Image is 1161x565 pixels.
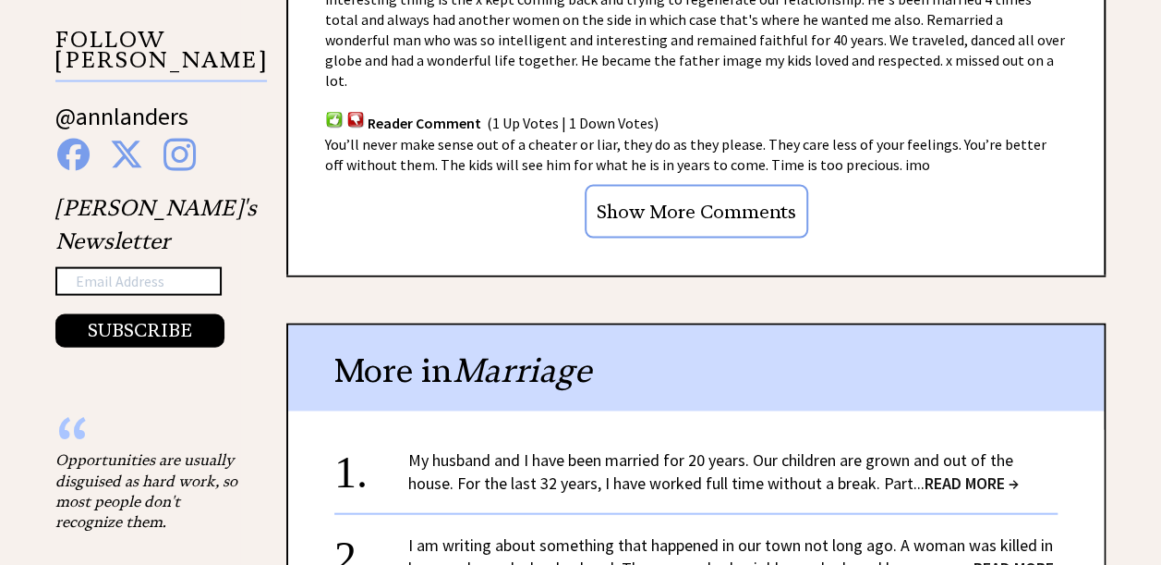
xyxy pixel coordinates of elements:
[408,449,1019,494] a: My husband and I have been married for 20 years. Our children are grown and out of the house. For...
[55,449,240,533] div: Opportunities are usually disguised as hard work, so most people don't recognize them.
[55,101,188,150] a: @annlanders
[288,325,1104,411] div: More in
[368,114,481,132] span: Reader Comment
[346,111,365,129] img: votdown.png
[325,135,1046,174] span: You’ll never make sense out of a cheater or liar, they do as they please. They care less of your ...
[55,30,267,82] p: FOLLOW [PERSON_NAME]
[110,139,143,171] img: x%20blue.png
[453,350,591,391] span: Marriage
[55,314,224,348] button: SUBSCRIBE
[55,191,257,349] div: [PERSON_NAME]'s Newsletter
[55,267,222,297] input: Email Address
[163,139,196,171] img: instagram%20blue.png
[585,185,808,239] input: Show More Comments
[57,139,90,171] img: facebook%20blue.png
[334,448,408,483] div: 1.
[55,431,240,449] div: “
[325,111,344,129] img: votup.png
[487,114,659,132] span: (1 Up Votes | 1 Down Votes)
[925,473,1019,494] span: READ MORE →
